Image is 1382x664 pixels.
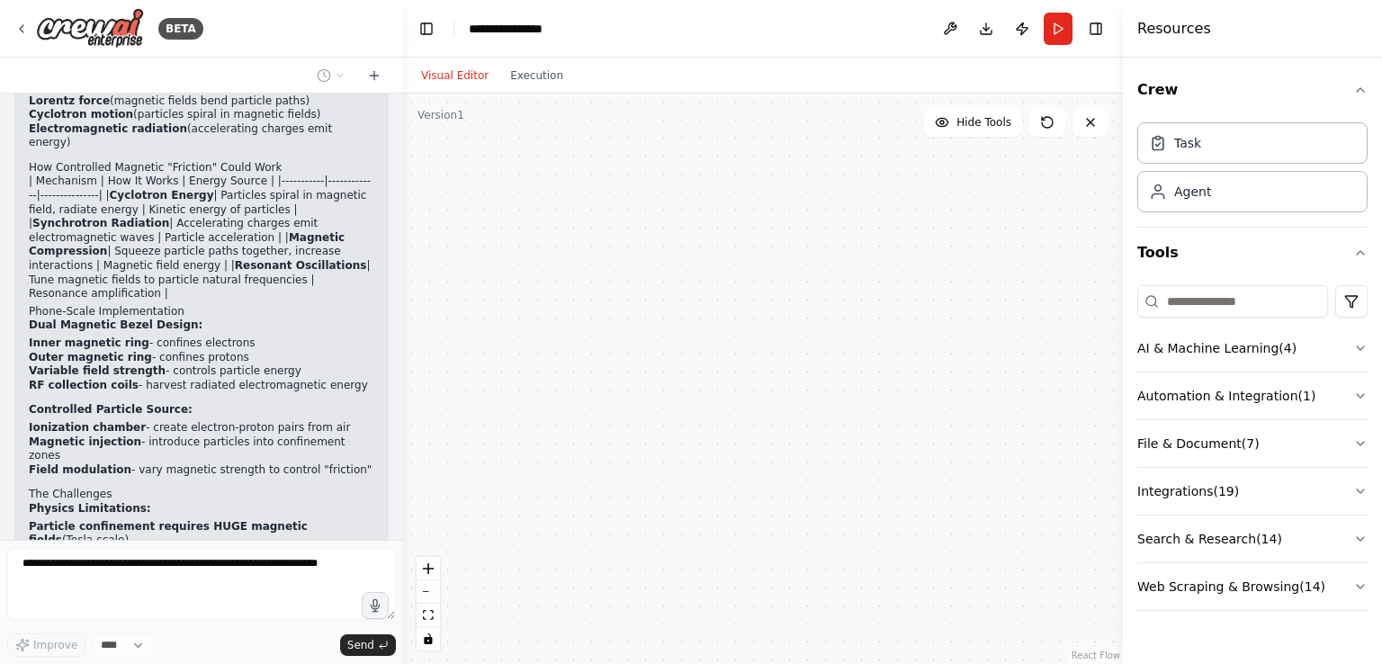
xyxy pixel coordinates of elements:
[347,638,374,652] span: Send
[414,16,439,41] button: Hide left sidebar
[29,108,133,121] strong: Cyclotron motion
[1137,65,1368,115] button: Crew
[1137,563,1368,610] button: Web Scraping & Browsing(14)
[29,161,374,175] h2: How Controlled Magnetic "Friction" Could Work
[417,557,440,580] button: zoom in
[29,520,374,548] li: (Tesla-scale)
[29,502,151,515] strong: Physics Limitations:
[1072,651,1120,660] a: React Flow attribution
[29,421,146,434] strong: Ionization chamber
[29,122,187,135] strong: Electromagnetic radiation
[29,520,308,547] strong: Particle confinement requires HUGE magnetic fields
[1137,420,1368,467] button: File & Document(7)
[7,633,85,657] button: Improve
[235,259,367,272] strong: Resonant Oscillations
[1137,372,1368,419] button: Automation & Integration(1)
[499,65,574,86] button: Execution
[29,108,374,122] li: (particles spiral in magnetic fields)
[417,627,440,651] button: toggle interactivity
[29,435,374,463] li: - introduce particles into confinement zones
[29,319,202,331] strong: Dual Magnetic Bezel Design:
[360,65,389,86] button: Start a new chat
[29,351,152,363] strong: Outer magnetic ring
[29,379,139,391] strong: RF collection coils
[29,463,131,476] strong: Field modulation
[956,115,1011,130] span: Hide Tools
[29,403,193,416] strong: Controlled Particle Source:
[1137,115,1368,227] div: Crew
[417,108,464,122] div: Version 1
[158,18,203,40] div: BETA
[29,488,374,502] h2: The Challenges
[29,421,374,435] li: - create electron-proton pairs from air
[29,351,374,365] li: - confines protons
[29,305,374,319] h2: Phone-Scale Implementation
[1137,468,1368,515] button: Integrations(19)
[29,435,141,448] strong: Magnetic injection
[1137,278,1368,625] div: Tools
[1137,325,1368,372] button: AI & Machine Learning(4)
[32,217,169,229] strong: Synchrotron Radiation
[29,364,166,377] strong: Variable field strength
[29,175,374,301] p: | Mechanism | How It Works | Energy Source | |-----------|-------------|---------------| | | Part...
[29,94,110,107] strong: Lorentz force
[1137,228,1368,278] button: Tools
[417,557,440,651] div: React Flow controls
[417,580,440,604] button: zoom out
[29,364,374,379] li: - controls particle energy
[29,94,374,109] li: (magnetic fields bend particle paths)
[417,604,440,627] button: fit view
[29,336,374,351] li: - confines electrons
[340,634,396,656] button: Send
[36,8,144,49] img: Logo
[29,379,374,393] li: - harvest radiated electromagnetic energy
[924,108,1022,137] button: Hide Tools
[110,189,214,202] strong: Cyclotron Energy
[29,231,345,258] strong: Magnetic Compression
[1174,183,1211,201] div: Agent
[29,336,149,349] strong: Inner magnetic ring
[1137,516,1368,562] button: Search & Research(14)
[310,65,353,86] button: Switch to previous chat
[29,463,374,478] li: - vary magnetic strength to control "friction"
[33,638,77,652] span: Improve
[1083,16,1108,41] button: Hide right sidebar
[1174,134,1201,152] div: Task
[410,65,499,86] button: Visual Editor
[362,592,389,619] button: Click to speak your automation idea
[469,20,559,38] nav: breadcrumb
[1137,18,1211,40] h4: Resources
[29,122,374,150] li: (accelerating charges emit energy)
